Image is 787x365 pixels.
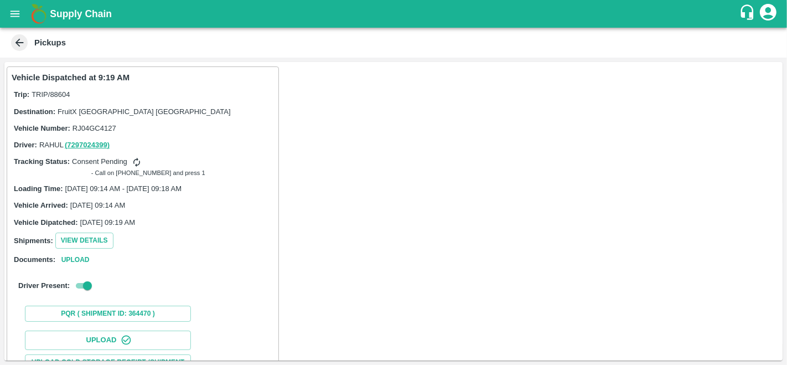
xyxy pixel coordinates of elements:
[50,8,112,19] b: Supply Chain
[132,157,142,168] svg: refresh
[25,331,191,350] button: Upload
[14,90,29,99] label: Trip:
[14,218,78,227] label: Vehicle Dipatched:
[14,255,55,264] label: Documents:
[34,38,66,47] b: Pickups
[58,254,93,266] button: Upload
[14,184,63,193] label: Loading Time:
[14,157,70,166] label: Tracking Status:
[758,2,778,25] div: account of current user
[25,306,191,322] button: PQR ( Shipment Id: 364470 )
[2,1,28,27] button: open drawer
[18,281,70,290] label: Driver Present:
[14,157,272,178] span: Consent Pending
[65,184,182,193] span: [DATE] 09:14 AM - [DATE] 09:18 AM
[14,237,53,245] label: Shipments:
[12,71,130,84] p: Vehicle Dispatched at 9:19 AM
[70,201,125,209] span: [DATE] 09:14 AM
[91,168,272,178] span: - Call on [PHONE_NUMBER] and press 1
[58,107,231,116] span: FruitX [GEOGRAPHIC_DATA] [GEOGRAPHIC_DATA]
[14,124,70,132] label: Vehicle Number:
[14,107,55,116] label: Destination:
[50,6,739,22] a: Supply Chain
[14,141,37,149] label: Driver:
[14,201,68,209] label: Vehicle Arrived:
[739,4,758,24] div: customer-support
[28,3,50,25] img: logo
[65,141,110,149] a: (7297024399)
[80,218,135,227] span: [DATE] 09:19 AM
[55,233,113,249] button: View Details
[73,124,116,132] span: RJ04GC4127
[32,90,70,99] span: TRIP/88604
[39,141,111,149] span: RAHUL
